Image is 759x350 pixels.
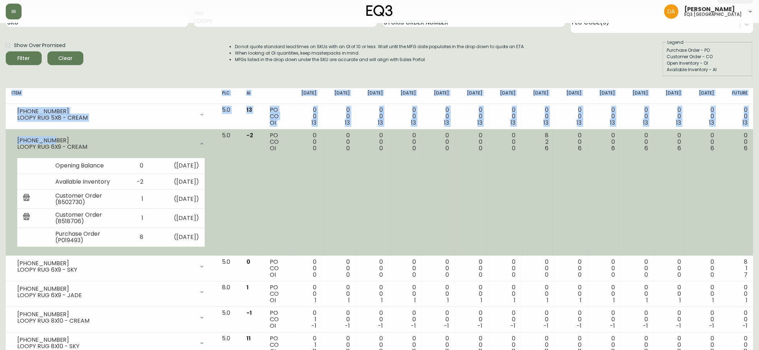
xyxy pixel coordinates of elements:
span: 0 [412,271,416,279]
div: PO CO [270,284,283,304]
div: 0 0 [726,310,748,329]
span: 6 [744,144,748,152]
div: 0 0 [693,284,714,304]
div: 0 0 [660,107,681,126]
div: 0 0 [527,107,549,126]
th: Item [6,88,216,104]
span: -1 [709,322,714,330]
div: [PHONE_NUMBER] [17,260,195,267]
div: [PHONE_NUMBER]LOOPY RUG 8X10 - CREAM [11,310,210,326]
div: 0 0 [593,132,615,152]
img: dd1a7e8db21a0ac8adbf82b84ca05374 [664,4,679,19]
div: 0 0 [427,284,449,304]
th: [DATE] [389,88,422,104]
span: 1 [746,296,748,304]
td: 5.0 [216,129,241,256]
th: PLC [216,88,241,104]
span: -1 [378,322,383,330]
div: 0 0 [427,310,449,329]
span: -1 [246,309,252,317]
span: 0 [346,144,350,152]
span: 6 [578,144,582,152]
th: [DATE] [422,88,455,104]
span: 1 [713,296,714,304]
div: 0 0 [427,259,449,278]
div: 0 0 [361,107,383,126]
span: -1 [676,322,681,330]
span: OI [270,296,276,304]
td: ( [DATE] ) [149,228,205,247]
td: 8 [121,228,149,247]
span: 13 [709,119,714,127]
div: 0 0 [494,132,515,152]
div: PO CO [270,259,283,278]
div: 0 0 [693,259,714,278]
div: 0 0 [328,284,350,304]
div: 0 0 [560,132,582,152]
span: 0 [446,144,449,152]
div: Open Inventory - OI [667,60,749,66]
div: 0 0 [593,310,615,329]
th: [DATE] [588,88,621,104]
div: 0 0 [726,107,748,126]
td: ( [DATE] ) [149,174,205,190]
div: [PHONE_NUMBER] [17,108,195,115]
div: [PHONE_NUMBER]LOOPY RUG 6X9 - CREAM [11,132,210,155]
span: 1 [679,296,681,304]
h5: eq3 [GEOGRAPHIC_DATA] [684,12,742,17]
td: Purchase Order (P019493) [50,228,121,247]
span: 0 [512,271,515,279]
div: LOOPY RUG 6X9 - SKY [17,267,195,273]
span: 13 [246,106,252,114]
div: 0 0 [295,132,316,152]
span: 13 [411,119,416,127]
span: 1 [580,296,582,304]
td: ( [DATE] ) [149,158,205,174]
li: Do not quote standard lead times on SKUs with an OI of 10 or less. Wait until the MFG date popula... [235,43,525,50]
span: 0 [611,271,615,279]
span: 13 [643,119,648,127]
img: retail_report.svg [23,194,30,203]
span: 13 [477,119,482,127]
div: 0 0 [494,284,515,304]
div: 0 0 [295,259,316,278]
span: 1 [481,296,482,304]
span: -1 [411,322,416,330]
span: 0 [379,144,383,152]
span: 0 [412,144,416,152]
span: 6 [677,144,681,152]
button: Filter [6,51,42,65]
span: 11 [246,334,251,342]
div: 8 2 [527,132,549,152]
span: OI [270,271,276,279]
div: 0 0 [361,284,383,304]
span: -1 [543,322,549,330]
div: 0 0 [593,284,615,304]
div: 0 0 [461,259,482,278]
span: 0 [578,271,582,279]
span: 1 [246,283,249,291]
th: [DATE] [654,88,687,104]
div: 0 0 [527,310,549,329]
div: 8 1 [726,259,748,278]
div: PO CO [270,132,283,152]
td: -2 [121,174,149,190]
span: 13 [610,119,615,127]
div: 0 0 [394,284,416,304]
div: 0 0 [560,310,582,329]
div: 0 0 [726,132,748,152]
span: 13 [543,119,549,127]
th: Future [720,88,753,104]
span: 13 [676,119,681,127]
span: 0 [479,271,482,279]
div: 0 0 [593,107,615,126]
span: -1 [610,322,615,330]
span: -1 [643,322,648,330]
th: [DATE] [621,88,654,104]
span: 0 [246,258,250,266]
span: 1 [348,296,350,304]
span: 0 [711,271,714,279]
div: 0 0 [295,107,316,126]
span: -1 [477,322,482,330]
div: [PHONE_NUMBER]LOOPY RUG 5X8 - CREAM [11,107,210,123]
